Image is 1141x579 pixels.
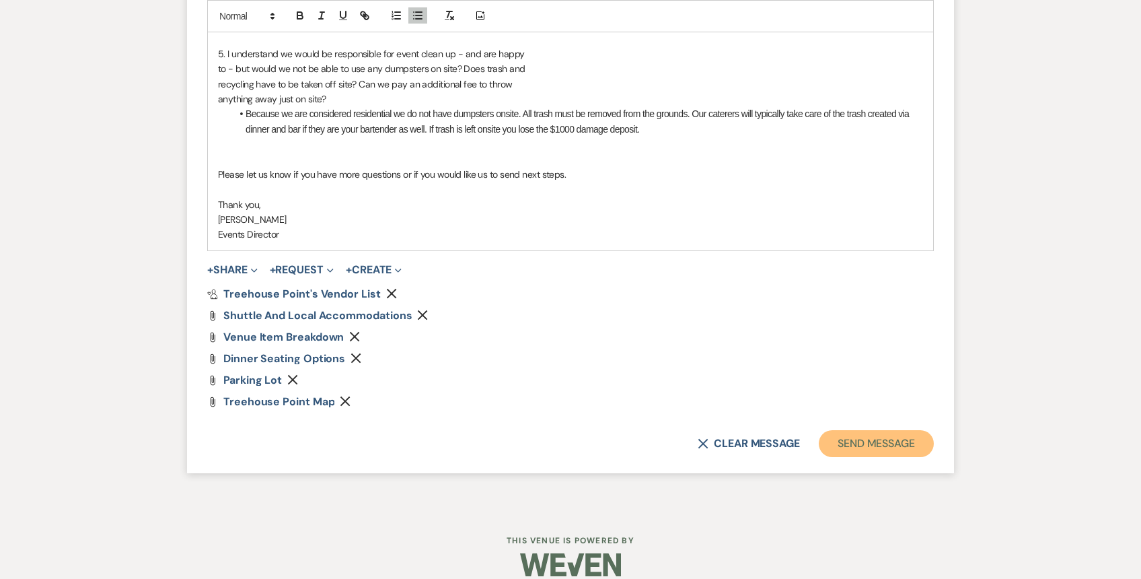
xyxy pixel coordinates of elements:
[223,287,381,301] span: Treehouse Point's Vendor List
[207,265,258,275] button: Share
[698,438,800,449] button: Clear message
[819,430,934,457] button: Send Message
[231,106,923,137] li: Because we are considered residential we do not have dumpsters onsite. All trash must be removed ...
[223,310,412,321] a: Shuttle and Local Accommodations
[218,212,923,227] p: [PERSON_NAME]
[223,353,345,364] a: Dinner Seating options
[223,395,334,409] span: Treehouse Point Map
[346,265,402,275] button: Create
[218,197,923,212] p: Thank you,
[223,308,412,322] span: Shuttle and Local Accommodations
[346,265,352,275] span: +
[207,265,213,275] span: +
[223,332,344,343] a: Venue Item Breakdown
[223,373,282,387] span: Parking Lot
[218,227,923,242] p: Events Director
[218,93,326,105] span: anything away just on site?
[207,289,381,300] a: Treehouse Point's Vendor List
[223,330,344,344] span: Venue Item Breakdown
[218,48,525,60] span: 5. I understand we would be responsible for event clean up - and are happy
[270,265,276,275] span: +
[218,63,525,75] span: to - but would we not be able to use any dumpsters on site? Does trash and
[218,167,923,182] p: Please let us know if you have more questions or if you would like us to send next steps.
[223,397,334,407] a: Treehouse Point Map
[218,78,513,90] span: recycling have to be taken off site? Can we pay an additional fee to throw
[270,265,334,275] button: Request
[223,375,282,386] a: Parking Lot
[223,351,345,366] span: Dinner Seating options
